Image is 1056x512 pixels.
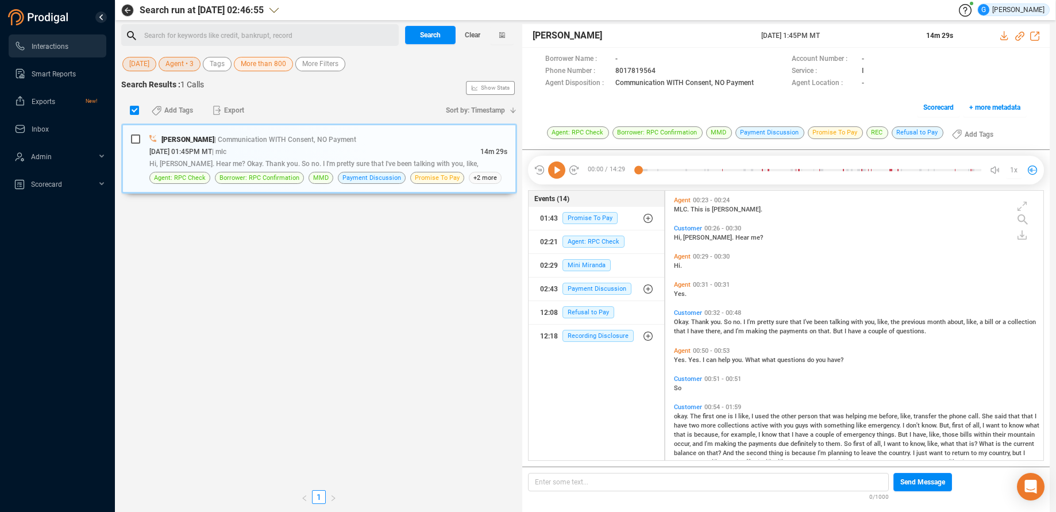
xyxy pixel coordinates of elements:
span: that [1022,413,1035,420]
span: Yes. [674,356,688,364]
span: all, [874,440,884,448]
span: Agent: RPC Check [154,172,206,183]
span: Refusal to Pay [562,306,614,318]
span: like, [929,431,942,438]
span: with [770,422,784,429]
span: that [956,440,969,448]
span: Mini Miranda [562,259,611,271]
span: said [995,413,1008,420]
span: pretty [757,318,776,326]
span: Add Tags [164,101,193,120]
span: of [866,440,874,448]
span: transfer [914,413,938,420]
span: the [1003,440,1013,448]
span: like, [778,459,791,466]
span: what [941,440,956,448]
span: just [916,449,929,457]
button: + more metadata [963,98,1027,117]
span: [DATE] [129,57,149,71]
span: I [751,413,755,420]
span: So [844,440,853,448]
span: Promise To Pay [562,212,618,224]
span: is [705,206,712,213]
span: making [715,440,738,448]
span: because, [694,431,721,438]
span: payments [780,328,810,335]
span: is [996,440,1003,448]
span: emergency [843,431,877,438]
span: to [971,449,978,457]
span: making [746,328,769,335]
button: Agent • 3 [159,57,201,71]
span: Clear [465,26,480,44]
span: the [938,413,949,420]
span: I [758,431,762,438]
span: of [965,422,973,429]
span: know. [922,422,939,429]
span: this, [752,459,766,466]
span: I [909,431,913,438]
span: country, [989,449,1012,457]
span: to [945,449,952,457]
span: bills [960,431,974,438]
span: Scorecard [31,180,62,188]
span: been [814,318,830,326]
span: a [863,328,868,335]
span: deal [828,459,842,466]
span: Scorecard [923,98,954,117]
div: [PERSON_NAME]| Communication WITH Consent, NO Payment[DATE] 01:45PM MT| mlc14m 29sHi, [PERSON_NAM... [121,124,517,194]
span: off [742,459,752,466]
span: and [692,440,704,448]
div: 01:43 [540,209,558,228]
span: And [884,459,896,466]
span: know, [910,440,927,448]
span: I [1023,449,1025,457]
span: What [745,356,762,364]
img: prodigal-logo [8,9,71,25]
span: current [1013,440,1034,448]
span: a [980,318,985,326]
span: Add Tags [965,125,993,144]
span: Admin [31,153,52,161]
span: But [833,328,845,335]
span: + more metadata [969,98,1020,117]
button: 02:43Payment Discussion [529,278,664,301]
span: month [927,318,947,326]
span: But [898,431,909,438]
span: first [853,440,866,448]
span: is [687,431,694,438]
span: that [1008,413,1022,420]
span: about, [947,318,966,326]
span: More than 800 [241,57,286,71]
span: two [689,422,701,429]
span: This [691,206,705,213]
span: I [743,318,747,326]
span: what [762,356,777,364]
span: is [785,449,792,457]
span: person [798,413,819,420]
span: country. [889,449,913,457]
span: them. [826,440,844,448]
button: Show Stats [466,81,515,95]
span: MLC. [674,206,691,213]
span: [DATE] 01:45PM MT [149,148,212,156]
span: have? [827,356,843,364]
span: [PERSON_NAME] [161,136,214,144]
span: active [751,422,770,429]
span: know [762,431,778,438]
span: Exports [32,98,55,106]
span: for [721,431,731,438]
span: the [769,328,780,335]
span: okay. [674,413,690,420]
span: try [694,459,703,466]
button: More than 800 [234,57,293,71]
span: and [723,328,735,335]
span: More Filters [302,57,338,71]
span: of [889,328,896,335]
span: I'm [735,328,746,335]
span: a [1003,318,1008,326]
span: have [791,459,806,466]
span: Payment Discussion [562,283,631,295]
span: leave [861,449,878,457]
span: collection [1008,318,1036,326]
